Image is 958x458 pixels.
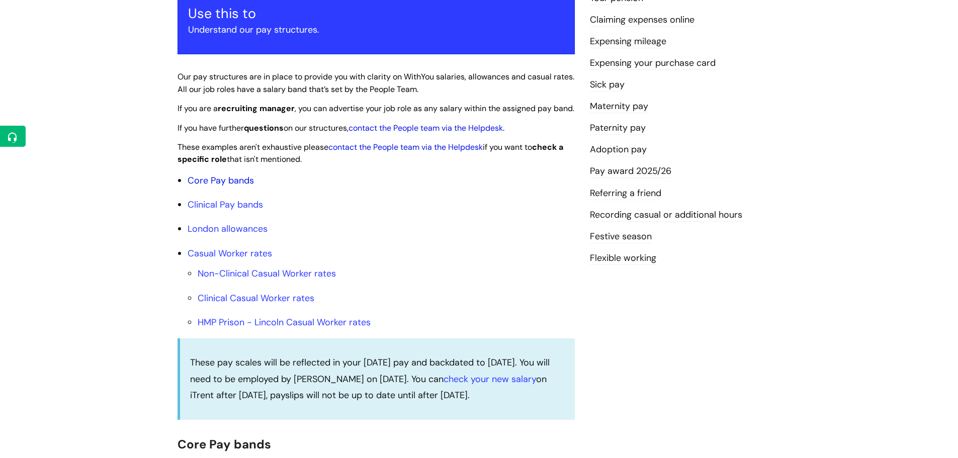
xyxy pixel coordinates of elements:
span: If you are a , you can advertise your job role as any salary within the assigned pay band. [178,103,574,114]
span: Core Pay bands [178,436,271,452]
a: contact the People team via the Helpdesk [328,142,483,152]
h3: Use this to [188,6,564,22]
a: Non-Clinical Casual Worker rates [198,267,336,280]
a: Pay award 2025/26 [590,165,671,178]
span: These examples aren't exhaustive please if you want to that isn't mentioned. [178,142,563,165]
p: Understand our pay structures. [188,22,564,38]
a: London allowances [188,223,268,235]
p: These pay scales will be reflected in your [DATE] pay and backdated to [DATE]. You will need to b... [190,354,565,403]
a: HMP Prison - Lincoln Casual Worker rates [198,316,371,328]
a: Paternity pay [590,122,646,135]
a: Clinical Pay bands [188,199,263,211]
a: Expensing mileage [590,35,666,48]
strong: questions [244,123,284,133]
span: If you have further on our structures, . [178,123,504,133]
a: Core Pay bands [188,174,254,187]
a: Recording casual or additional hours [590,209,742,222]
a: Casual Worker rates [188,247,272,259]
a: contact the People team via the Helpdesk [349,123,503,133]
a: Expensing your purchase card [590,57,716,70]
a: Maternity pay [590,100,648,113]
a: Clinical Casual Worker rates [198,292,314,304]
a: check your new salary [444,373,536,385]
a: Flexible working [590,252,656,265]
a: Claiming expenses online [590,14,694,27]
a: Sick pay [590,78,625,91]
a: Festive season [590,230,652,243]
strong: recruiting manager [218,103,295,114]
span: Our pay structures are in place to provide you with clarity on WithYou salaries, allowances and c... [178,71,574,95]
a: Adoption pay [590,143,647,156]
a: Referring a friend [590,187,661,200]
